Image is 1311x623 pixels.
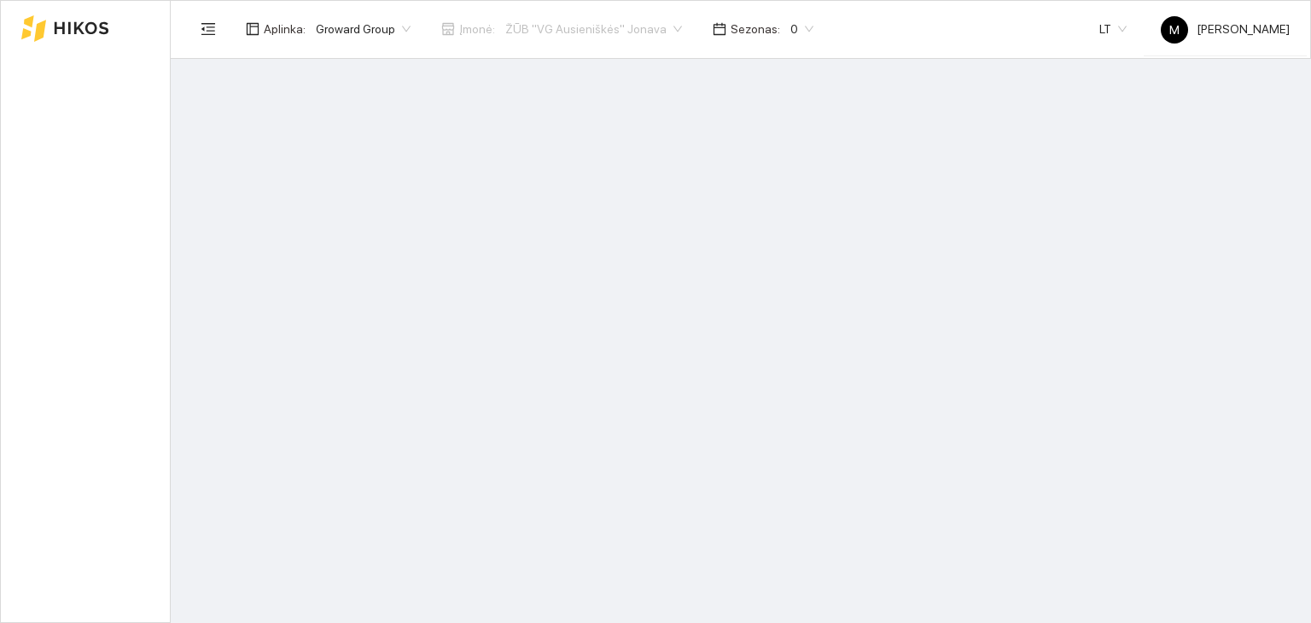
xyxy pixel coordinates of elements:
[441,22,455,36] span: shop
[731,20,780,38] span: Sezonas :
[316,16,411,42] span: Groward Group
[191,12,225,46] button: menu-fold
[459,20,495,38] span: Įmonė :
[713,22,726,36] span: calendar
[790,16,813,42] span: 0
[264,20,306,38] span: Aplinka :
[1099,16,1127,42] span: LT
[201,21,216,37] span: menu-fold
[1169,16,1180,44] span: M
[246,22,259,36] span: layout
[1161,22,1290,36] span: [PERSON_NAME]
[505,16,682,42] span: ŽŪB "VG Ausieniškės" Jonava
